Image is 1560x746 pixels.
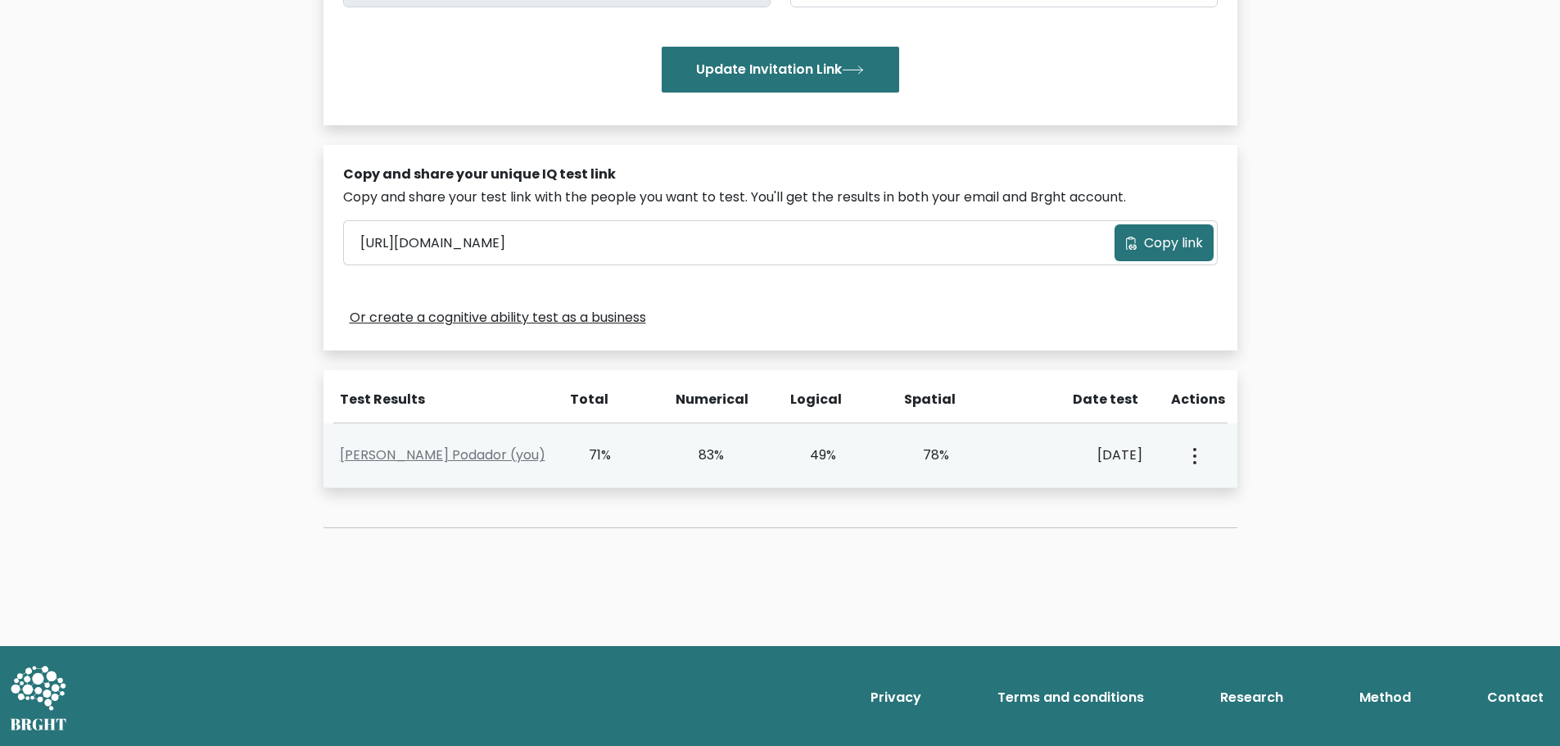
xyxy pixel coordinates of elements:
[864,681,928,714] a: Privacy
[565,445,612,465] div: 71%
[340,390,542,409] div: Test Results
[676,390,723,409] div: Numerical
[1144,233,1203,253] span: Copy link
[1214,681,1290,714] a: Research
[562,390,609,409] div: Total
[1171,390,1228,409] div: Actions
[662,47,899,93] button: Update Invitation Link
[1015,445,1142,465] div: [DATE]
[677,445,724,465] div: 83%
[340,445,545,464] a: [PERSON_NAME] Podador (you)
[1353,681,1418,714] a: Method
[902,445,949,465] div: 78%
[343,188,1218,207] div: Copy and share your test link with the people you want to test. You'll get the results in both yo...
[1481,681,1550,714] a: Contact
[991,681,1151,714] a: Terms and conditions
[1019,390,1151,409] div: Date test
[1115,224,1214,261] button: Copy link
[904,390,952,409] div: Spatial
[350,308,646,328] a: Or create a cognitive ability test as a business
[790,390,838,409] div: Logical
[790,445,837,465] div: 49%
[343,165,1218,184] div: Copy and share your unique IQ test link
